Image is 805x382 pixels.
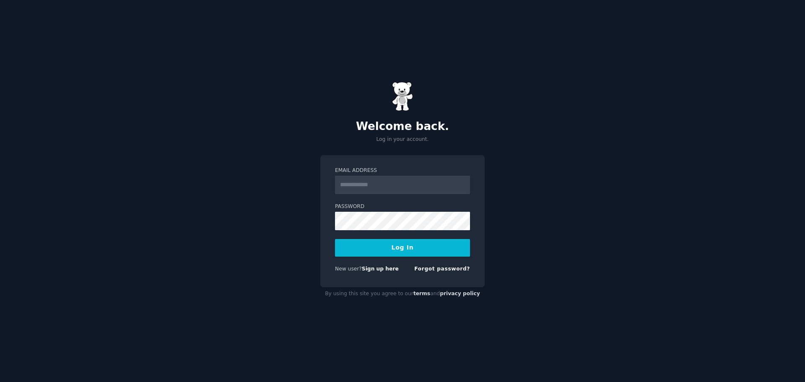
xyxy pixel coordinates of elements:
a: privacy policy [440,291,480,296]
h2: Welcome back. [320,120,485,133]
div: By using this site you agree to our and [320,287,485,301]
button: Log In [335,239,470,257]
span: New user? [335,266,362,272]
img: Gummy Bear [392,82,413,111]
p: Log in your account. [320,136,485,143]
a: terms [413,291,430,296]
a: Forgot password? [414,266,470,272]
a: Sign up here [362,266,399,272]
label: Email Address [335,167,470,174]
label: Password [335,203,470,210]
